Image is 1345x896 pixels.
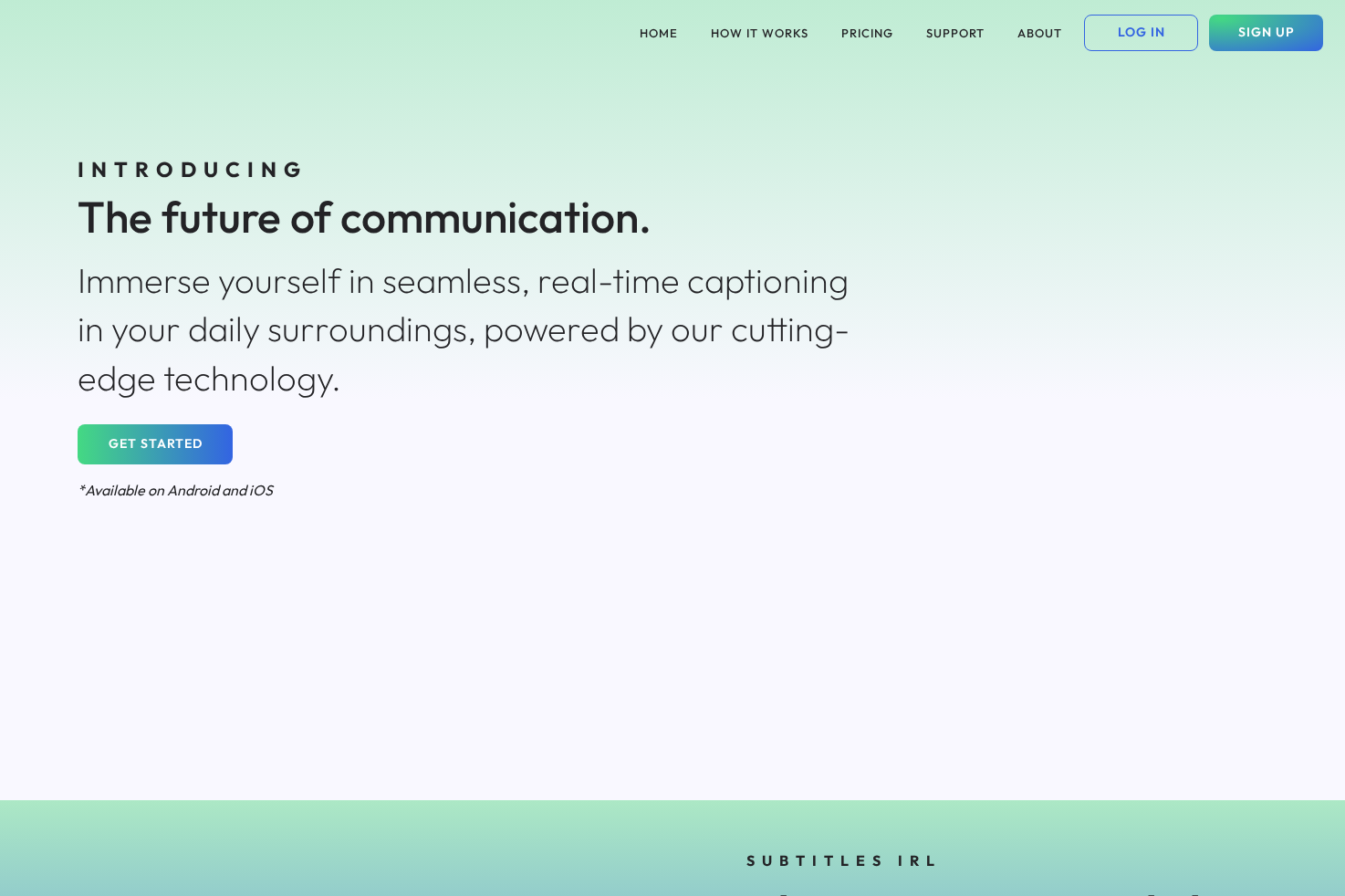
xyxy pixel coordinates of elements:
div: The future of communication. [78,186,870,247]
button: ABOUT [1006,15,1073,51]
img: Hearsight logo [22,12,232,61]
button: LOG IN [1084,15,1198,51]
button: HOW IT WORKS [700,15,819,51]
button: SIGN UP [1209,15,1323,51]
div: Immerse yourself in seamless, real-time captioning in your daily surroundings, powered by our cut... [78,256,870,402]
button: PRICING [830,15,904,51]
img: Hearsight iOS app screenshot [994,153,1267,731]
button: HOME [629,15,689,51]
button: SUPPORT [915,15,996,51]
div: *Available on Android and iOS [78,480,870,500]
div: INTRODUCING [78,155,870,184]
button: GET STARTED [78,424,233,464]
div: SUBTITLES IRL [746,850,1265,870]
